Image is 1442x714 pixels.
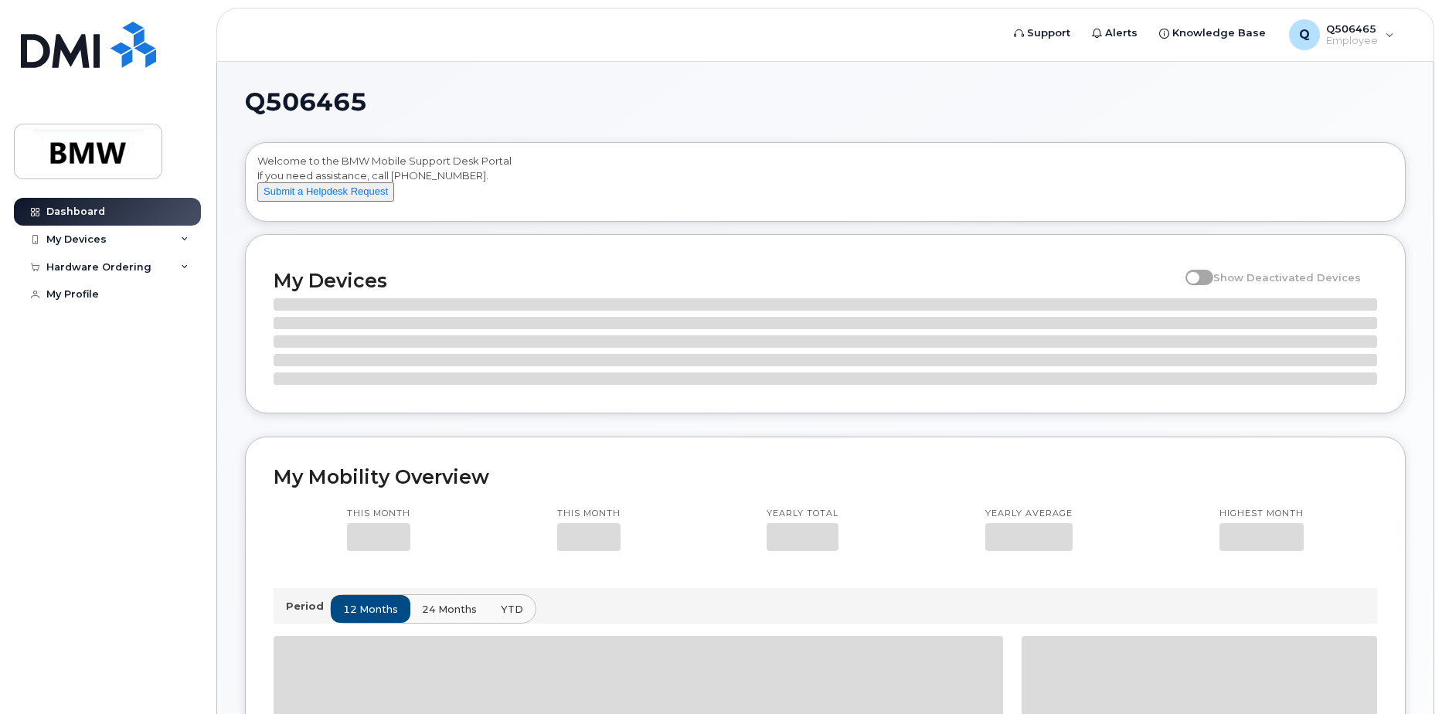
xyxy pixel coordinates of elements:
p: Highest month [1219,508,1304,520]
span: Show Deactivated Devices [1213,271,1361,284]
p: Yearly total [767,508,838,520]
span: Q506465 [245,90,367,114]
span: YTD [501,602,523,617]
button: Submit a Helpdesk Request [257,182,394,202]
input: Show Deactivated Devices [1185,263,1198,275]
h2: My Mobility Overview [274,465,1377,488]
a: Submit a Helpdesk Request [257,185,394,197]
p: Period [286,599,330,614]
h2: My Devices [274,269,1178,292]
p: Yearly average [985,508,1073,520]
div: Welcome to the BMW Mobile Support Desk Portal If you need assistance, call [PHONE_NUMBER]. [257,154,1393,216]
p: This month [557,508,621,520]
p: This month [347,508,410,520]
span: 24 months [422,602,477,617]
